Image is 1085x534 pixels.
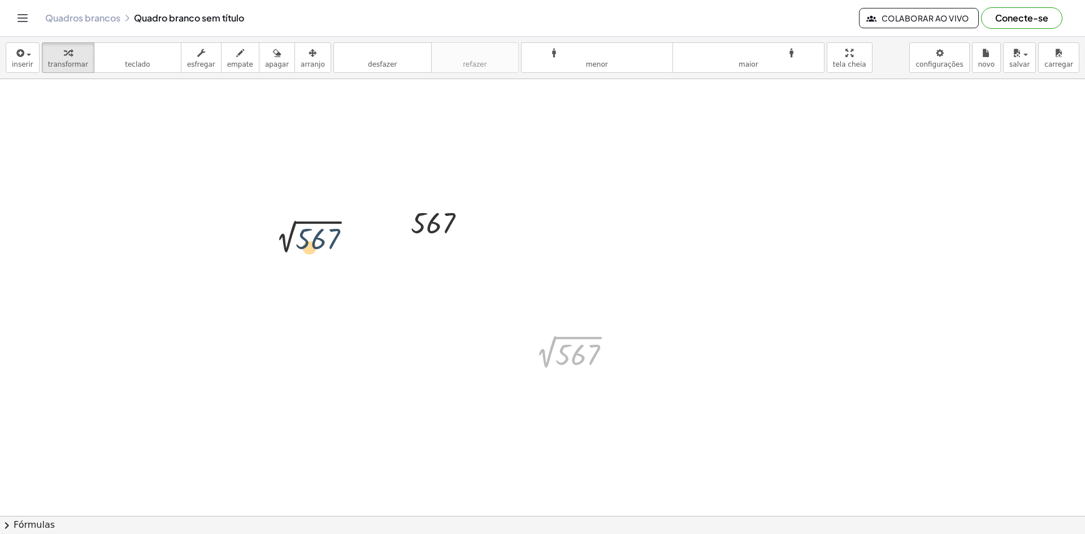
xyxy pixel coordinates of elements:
button: refazerrefazer [431,42,519,73]
a: Quadros brancos [45,12,120,24]
button: Colaborar ao vivo [859,8,979,28]
button: desfazerdesfazer [333,42,432,73]
button: Alternar navegação [14,9,32,27]
font: menor [586,60,608,68]
button: tecladoteclado [94,42,181,73]
button: inserir [6,42,40,73]
button: transformar [42,42,94,73]
font: transformar [48,60,88,68]
button: configurações [909,42,969,73]
font: formato_tamanho [679,47,818,58]
font: carregar [1044,60,1073,68]
button: tela cheia [827,42,873,73]
font: tela cheia [833,60,866,68]
button: empate [221,42,259,73]
button: carregar [1038,42,1079,73]
font: Colaborar ao vivo [882,13,969,23]
button: Conecte-se [981,7,1062,29]
font: desfazer [368,60,397,68]
font: novo [978,60,995,68]
font: teclado [100,47,175,58]
font: Conecte-se [995,12,1048,24]
font: empate [227,60,253,68]
button: salvar [1003,42,1036,73]
font: teclado [125,60,150,68]
font: desfazer [340,47,426,58]
font: configurações [915,60,963,68]
button: formato_tamanhomaior [672,42,824,73]
font: salvar [1009,60,1030,68]
button: formato_tamanhomenor [521,42,673,73]
font: inserir [12,60,33,68]
font: arranjo [301,60,325,68]
button: arranjo [294,42,331,73]
button: esfregar [181,42,222,73]
font: apagar [265,60,289,68]
font: Fórmulas [14,519,55,530]
font: formato_tamanho [527,47,667,58]
button: apagar [259,42,295,73]
button: novo [972,42,1001,73]
font: refazer [437,47,513,58]
font: refazer [463,60,487,68]
font: esfregar [187,60,215,68]
font: maior [739,60,758,68]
